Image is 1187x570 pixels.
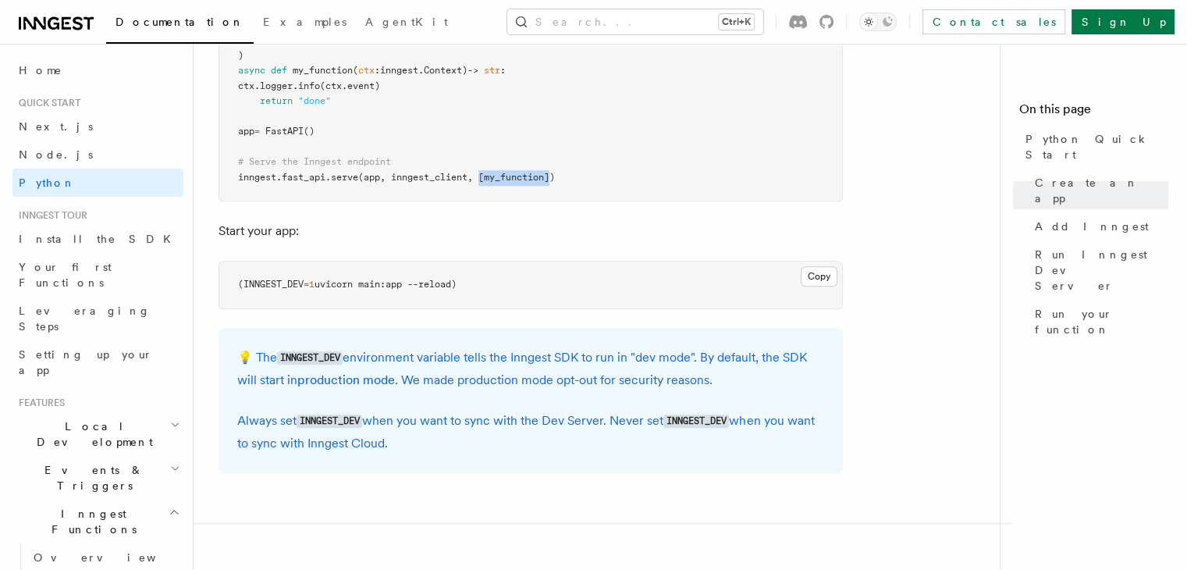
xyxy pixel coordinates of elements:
[1035,175,1168,206] span: Create an app
[271,65,287,76] span: def
[12,419,170,450] span: Local Development
[1019,125,1168,169] a: Python Quick Start
[238,156,391,167] span: # Serve the Inngest endpoint
[297,372,395,387] a: production mode
[1035,306,1168,337] span: Run your function
[282,172,325,183] span: fast_api
[309,279,315,290] span: 1
[315,279,457,290] span: uvicorn main:app --reload)
[254,80,260,91] span: .
[12,253,183,297] a: Your first Functions
[356,5,457,42] a: AgentKit
[106,5,254,44] a: Documentation
[12,397,65,409] span: Features
[277,351,343,365] code: INNGEST_DEV
[1029,169,1168,212] a: Create an app
[293,65,353,76] span: my_function
[19,120,93,133] span: Next.js
[1025,131,1168,162] span: Python Quick Start
[1035,219,1149,234] span: Add Inngest
[260,95,293,106] span: return
[12,500,183,543] button: Inngest Functions
[12,340,183,384] a: Setting up your app
[484,65,500,76] span: str
[12,141,183,169] a: Node.js
[12,456,183,500] button: Events & Triggers
[304,279,309,290] span: =
[116,16,244,28] span: Documentation
[320,80,380,91] span: (ctx.event)
[19,261,112,289] span: Your first Functions
[19,148,93,161] span: Node.js
[263,16,347,28] span: Examples
[238,126,254,137] span: app
[1029,300,1168,344] a: Run your function
[859,12,897,31] button: Toggle dark mode
[12,56,183,84] a: Home
[380,65,418,76] span: inngest
[467,65,478,76] span: ->
[719,14,754,30] kbd: Ctrl+K
[500,65,506,76] span: :
[331,172,358,183] span: serve
[297,415,362,428] code: INNGEST_DEV
[265,126,304,137] span: FastAPI
[238,279,304,290] span: (INNGEST_DEV
[418,65,424,76] span: .
[298,95,331,106] span: "done"
[375,65,380,76] span: :
[801,266,837,287] button: Copy
[507,9,763,34] button: Search...Ctrl+K
[237,410,824,454] p: Always set when you want to sync with the Dev Server. Never set when you want to sync with Innges...
[298,80,320,91] span: info
[663,415,729,428] code: INNGEST_DEV
[1029,212,1168,240] a: Add Inngest
[238,172,276,183] span: inngest
[12,97,80,109] span: Quick start
[325,172,331,183] span: .
[12,209,87,222] span: Inngest tour
[254,5,356,42] a: Examples
[219,220,843,242] p: Start your app:
[353,65,358,76] span: (
[19,62,62,78] span: Home
[34,551,194,564] span: Overview
[358,172,555,183] span: (app, inngest_client, [my_function])
[424,65,467,76] span: Context)
[1035,247,1168,294] span: Run Inngest Dev Server
[238,50,243,61] span: )
[293,80,298,91] span: .
[260,80,293,91] span: logger
[12,506,169,537] span: Inngest Functions
[238,65,265,76] span: async
[304,126,315,137] span: ()
[254,126,260,137] span: =
[922,9,1065,34] a: Contact sales
[19,348,153,376] span: Setting up your app
[276,172,282,183] span: .
[19,305,151,333] span: Leveraging Steps
[12,225,183,253] a: Install the SDK
[1019,100,1168,125] h4: On this page
[12,462,170,493] span: Events & Triggers
[238,80,254,91] span: ctx
[365,16,448,28] span: AgentKit
[1071,9,1175,34] a: Sign Up
[237,347,824,391] p: 💡 The environment variable tells the Inngest SDK to run in "dev mode". By default, the SDK will s...
[19,233,180,245] span: Install the SDK
[1029,240,1168,300] a: Run Inngest Dev Server
[12,112,183,141] a: Next.js
[19,176,76,189] span: Python
[12,297,183,340] a: Leveraging Steps
[358,65,375,76] span: ctx
[12,169,183,197] a: Python
[12,412,183,456] button: Local Development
